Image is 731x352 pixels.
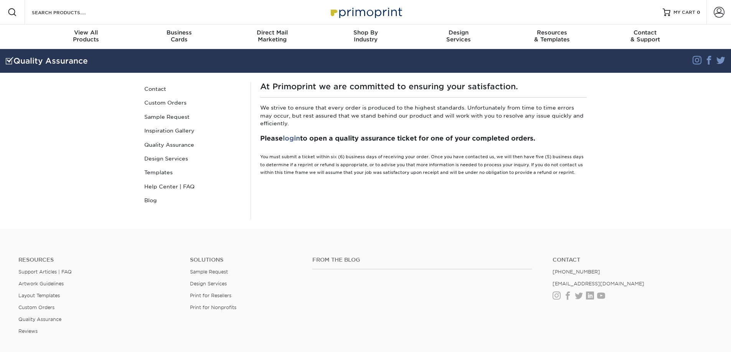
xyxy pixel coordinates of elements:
[599,29,692,43] div: & Support
[190,281,227,287] a: Design Services
[31,8,106,17] input: SEARCH PRODUCTS.....
[141,124,245,138] a: Inspiration Gallery
[141,82,245,96] a: Contact
[18,293,60,298] a: Layout Templates
[40,29,133,43] div: Products
[319,29,412,36] span: Shop By
[40,25,133,49] a: View AllProducts
[599,29,692,36] span: Contact
[599,25,692,49] a: Contact& Support
[226,29,319,43] div: Marketing
[553,269,600,275] a: [PHONE_NUMBER]
[141,180,245,193] a: Help Center | FAQ
[226,25,319,49] a: Direct MailMarketing
[141,96,245,110] a: Custom Orders
[505,29,599,36] span: Resources
[190,305,236,310] a: Print for Nonprofits
[141,138,245,152] a: Quality Assurance
[18,281,64,287] a: Artwork Guidelines
[18,269,72,275] a: Support Articles | FAQ
[132,29,226,36] span: Business
[141,165,245,179] a: Templates
[327,4,404,20] img: Primoprint
[18,305,54,310] a: Custom Orders
[18,316,61,322] a: Quality Assurance
[505,25,599,49] a: Resources& Templates
[283,134,300,142] a: login
[553,281,644,287] a: [EMAIL_ADDRESS][DOMAIN_NAME]
[190,269,228,275] a: Sample Request
[18,257,178,263] h4: Resources
[673,9,695,16] span: MY CART
[505,29,599,43] div: & Templates
[132,29,226,43] div: Cards
[141,193,245,207] a: Blog
[319,25,412,49] a: Shop ByIndustry
[260,154,584,175] small: You must submit a ticket within six (6) business days of receiving your order. Once you have cont...
[553,257,713,263] a: Contact
[260,82,587,91] h1: At Primoprint we are committed to ensuring your satisfaction.
[40,29,133,36] span: View All
[412,29,505,36] span: Design
[141,110,245,124] a: Sample Request
[190,293,231,298] a: Print for Resellers
[190,257,301,263] h4: Solutions
[260,134,535,142] strong: Please to open a quality assurance ticket for one of your completed orders.
[18,328,38,334] a: Reviews
[226,29,319,36] span: Direct Mail
[412,29,505,43] div: Services
[132,25,226,49] a: BusinessCards
[141,152,245,165] a: Design Services
[319,29,412,43] div: Industry
[412,25,505,49] a: DesignServices
[697,10,700,15] span: 0
[260,104,587,127] p: We strive to ensure that every order is produced to the highest standards. Unfortunately from tim...
[312,257,532,263] h4: From the Blog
